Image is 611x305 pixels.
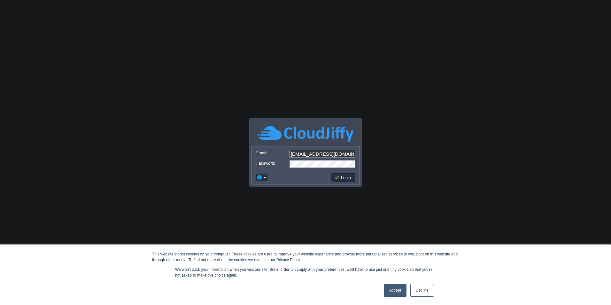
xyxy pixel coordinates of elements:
div: This website stores cookies on your computer. These cookies are used to improve your website expe... [152,251,459,263]
a: Accept [384,284,406,297]
a: Decline [410,284,434,297]
p: We won't track your information when you visit our site. But in order to comply with your prefere... [175,267,436,278]
label: Password: [256,160,289,167]
img: CloudJiffy [258,125,353,143]
label: Email: [256,150,289,156]
button: Login [334,175,353,180]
